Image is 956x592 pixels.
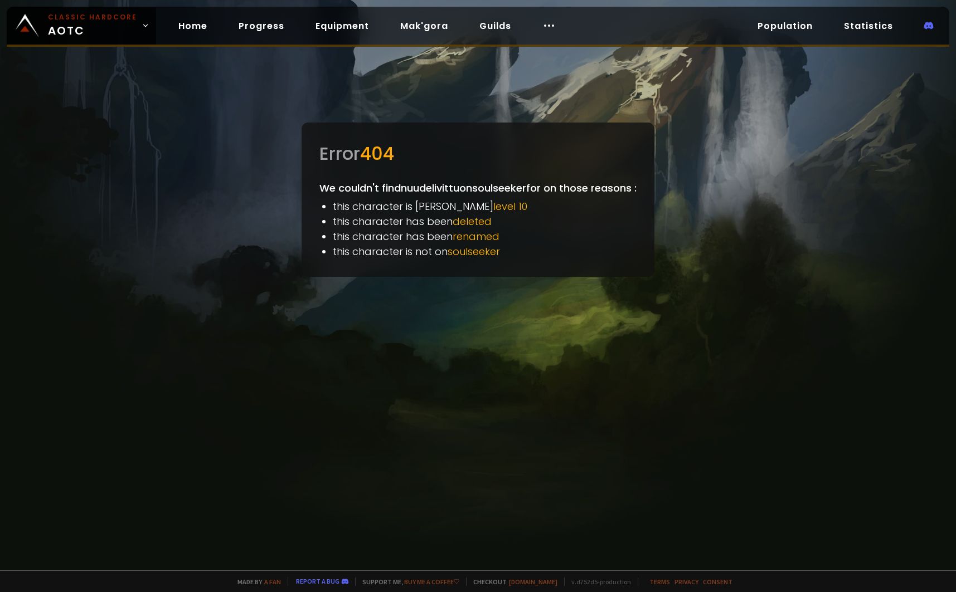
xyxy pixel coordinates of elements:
[564,578,631,586] span: v. d752d5 - production
[231,578,281,586] span: Made by
[307,14,378,37] a: Equipment
[230,14,293,37] a: Progress
[404,578,459,586] a: Buy me a coffee
[333,229,637,244] li: this character has been
[302,123,654,277] div: We couldn't find nuudelivittu on soulseeker for on those reasons :
[296,577,339,585] a: Report a bug
[48,12,137,22] small: Classic Hardcore
[169,14,216,37] a: Home
[319,140,637,167] div: Error
[470,14,520,37] a: Guilds
[48,12,137,39] span: AOTC
[391,14,457,37] a: Mak'gora
[749,14,822,37] a: Population
[333,199,637,214] li: this character is [PERSON_NAME]
[674,578,698,586] a: Privacy
[264,578,281,586] a: a fan
[703,578,732,586] a: Consent
[509,578,557,586] a: [DOMAIN_NAME]
[466,578,557,586] span: Checkout
[360,141,394,166] span: 404
[333,214,637,229] li: this character has been
[453,229,499,243] span: renamed
[333,244,637,259] li: this character is not on
[448,244,500,258] span: soulseeker
[835,14,902,37] a: Statistics
[649,578,670,586] a: Terms
[453,214,492,228] span: deleted
[493,199,527,213] span: level 10
[7,7,156,45] a: Classic HardcoreAOTC
[355,578,459,586] span: Support me,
